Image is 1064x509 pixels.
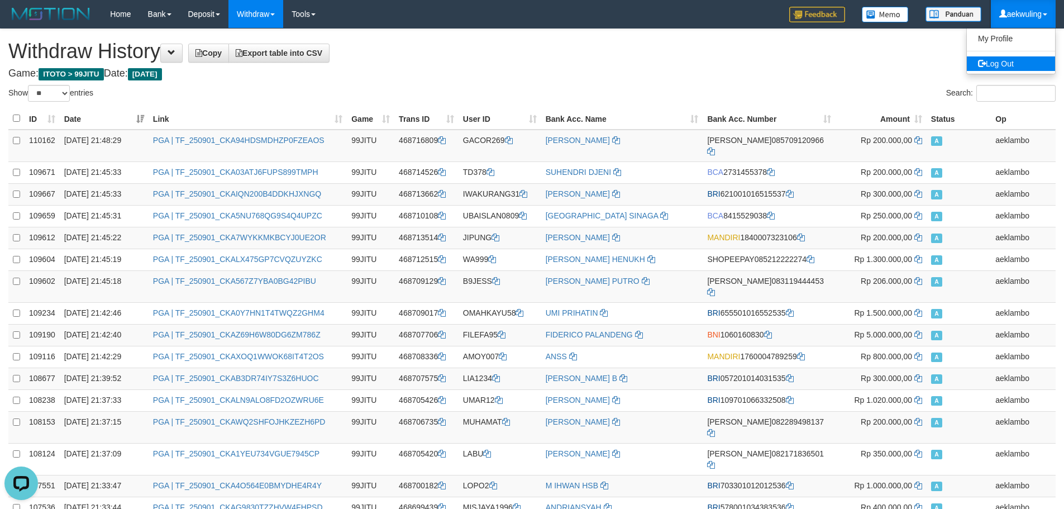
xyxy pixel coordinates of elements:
[347,389,394,411] td: 99JITU
[789,7,845,22] img: Feedback.jpg
[991,443,1056,475] td: aeklambo
[991,346,1056,368] td: aeklambo
[931,331,942,340] span: Approved - Marked by aeklambo
[459,130,541,162] td: GACOR269
[991,324,1056,346] td: aeklambo
[25,302,60,324] td: 109234
[60,205,149,227] td: [DATE] 21:45:31
[459,302,541,324] td: OMAHKAYU58
[394,368,459,389] td: 468707575
[128,68,162,80] span: [DATE]
[707,417,771,426] span: [PERSON_NAME]
[707,189,720,198] span: BRI
[347,302,394,324] td: 99JITU
[347,249,394,270] td: 99JITU
[459,475,541,497] td: LOPO2
[931,396,942,406] span: Approved - Marked by aeklambo
[861,136,912,145] span: Rp 200.000,00
[854,481,912,490] span: Rp 1.000.000,00
[153,136,325,145] a: PGA | TF_250901_CKA94HDSMDHZP0FZEAOS
[931,212,942,221] span: Approved - Marked by aeklambo
[546,168,611,177] a: SUHENDRI DJENI
[976,85,1056,102] input: Search:
[60,389,149,411] td: [DATE] 21:37:33
[394,389,459,411] td: 468705426
[991,161,1056,183] td: aeklambo
[854,330,912,339] span: Rp 5.000.000,00
[28,85,70,102] select: Showentries
[861,417,912,426] span: Rp 200.000,00
[25,205,60,227] td: 109659
[707,277,771,286] span: [PERSON_NAME]
[854,396,912,405] span: Rp 1.020.000,00
[703,270,836,302] td: 083119444453
[394,346,459,368] td: 468708336
[861,211,912,220] span: Rp 250.000,00
[931,450,942,459] span: Approved - Marked by aeklambo
[703,130,836,162] td: 085709120966
[931,482,942,491] span: Approved - Marked by aeklambo
[25,108,60,130] th: ID: activate to sort column ascending
[228,44,330,63] a: Export table into CSV
[931,353,942,362] span: Approved - Marked by aeklambo
[60,161,149,183] td: [DATE] 21:45:33
[347,227,394,249] td: 99JITU
[854,255,912,264] span: Rp 1.300.000,00
[394,302,459,324] td: 468709017
[347,368,394,389] td: 99JITU
[991,130,1056,162] td: aeklambo
[991,270,1056,302] td: aeklambo
[546,233,610,242] a: [PERSON_NAME]
[347,475,394,497] td: 99JITU
[153,374,319,383] a: PGA | TF_250901_CKAB3DR74IY7S3Z6HUOC
[60,183,149,205] td: [DATE] 21:45:33
[60,475,149,497] td: [DATE] 21:33:47
[60,108,149,130] th: Date: activate to sort column ascending
[703,227,836,249] td: 1840007323106
[459,183,541,205] td: IWAKURANG31
[931,374,942,384] span: Approved - Marked by aeklambo
[153,449,319,458] a: PGA | TF_250901_CKA1YEU734VGUE7945CP
[60,227,149,249] td: [DATE] 21:45:22
[394,411,459,443] td: 468706735
[459,368,541,389] td: LIA1234
[347,205,394,227] td: 99JITU
[861,374,912,383] span: Rp 300.000,00
[60,324,149,346] td: [DATE] 21:42:40
[347,270,394,302] td: 99JITU
[703,411,836,443] td: 082289498137
[459,161,541,183] td: TD378
[347,130,394,162] td: 99JITU
[25,183,60,205] td: 109667
[931,418,942,427] span: Approved - Marked by aeklambo
[394,205,459,227] td: 468710108
[546,308,598,317] a: UMI PRIHATIN
[546,330,633,339] a: FIDERICO PALANDENG
[546,255,645,264] a: [PERSON_NAME] HENUKH
[703,183,836,205] td: 621001016515537
[707,168,723,177] span: BCA
[347,443,394,475] td: 99JITU
[861,277,912,286] span: Rp 206.000,00
[861,449,912,458] span: Rp 350.000,00
[967,56,1055,71] a: Log Out
[25,443,60,475] td: 108124
[707,330,720,339] span: BNI
[4,4,38,38] button: Open LiveChat chat widget
[459,411,541,443] td: MUHAMAT
[60,302,149,324] td: [DATE] 21:42:46
[195,49,222,58] span: Copy
[925,7,981,22] img: panduan.png
[546,189,610,198] a: [PERSON_NAME]
[347,411,394,443] td: 99JITU
[861,189,912,198] span: Rp 300.000,00
[188,44,229,63] a: Copy
[931,309,942,318] span: Approved - Marked by aeklambo
[991,411,1056,443] td: aeklambo
[153,211,322,220] a: PGA | TF_250901_CKA5NU768QG9S4Q4UPZC
[25,270,60,302] td: 109602
[991,302,1056,324] td: aeklambo
[153,233,326,242] a: PGA | TF_250901_CKA7WYKKMKBCYJ0UE2OR
[854,308,912,317] span: Rp 1.500.000,00
[459,249,541,270] td: WA999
